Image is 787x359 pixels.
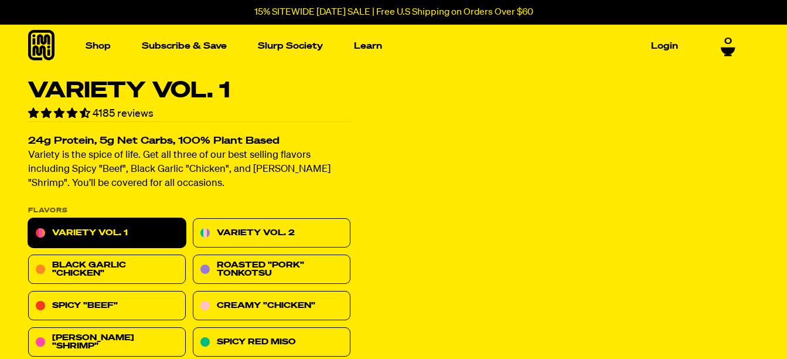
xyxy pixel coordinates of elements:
a: [PERSON_NAME] "Shrimp" [28,328,186,357]
a: Variety Vol. 2 [193,219,350,248]
nav: Main navigation [81,25,683,67]
a: Variety Vol. 1 [28,219,186,248]
span: 4185 reviews [93,109,154,119]
span: 4.55 stars [28,109,93,119]
p: 15% SITEWIDE [DATE] SALE | Free U.S Shipping on Orders Over $60 [254,7,533,18]
a: Learn [349,37,387,55]
h1: Variety Vol. 1 [28,80,350,102]
p: Variety is the spice of life. Get all three of our best selling flavors including Spicy "Beef", B... [28,149,350,191]
span: 0 [724,36,732,47]
a: Slurp Society [253,37,328,55]
a: Shop [81,37,115,55]
a: Login [646,37,683,55]
a: 0 [721,36,735,56]
a: Roasted "Pork" Tonkotsu [193,255,350,285]
a: Spicy Red Miso [193,328,350,357]
a: Spicy "Beef" [28,292,186,321]
a: Creamy "Chicken" [193,292,350,321]
h2: 24g Protein, 5g Net Carbs, 100% Plant Based [28,137,350,147]
p: Flavors [28,208,350,214]
a: Black Garlic "Chicken" [28,255,186,285]
a: Subscribe & Save [137,37,231,55]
